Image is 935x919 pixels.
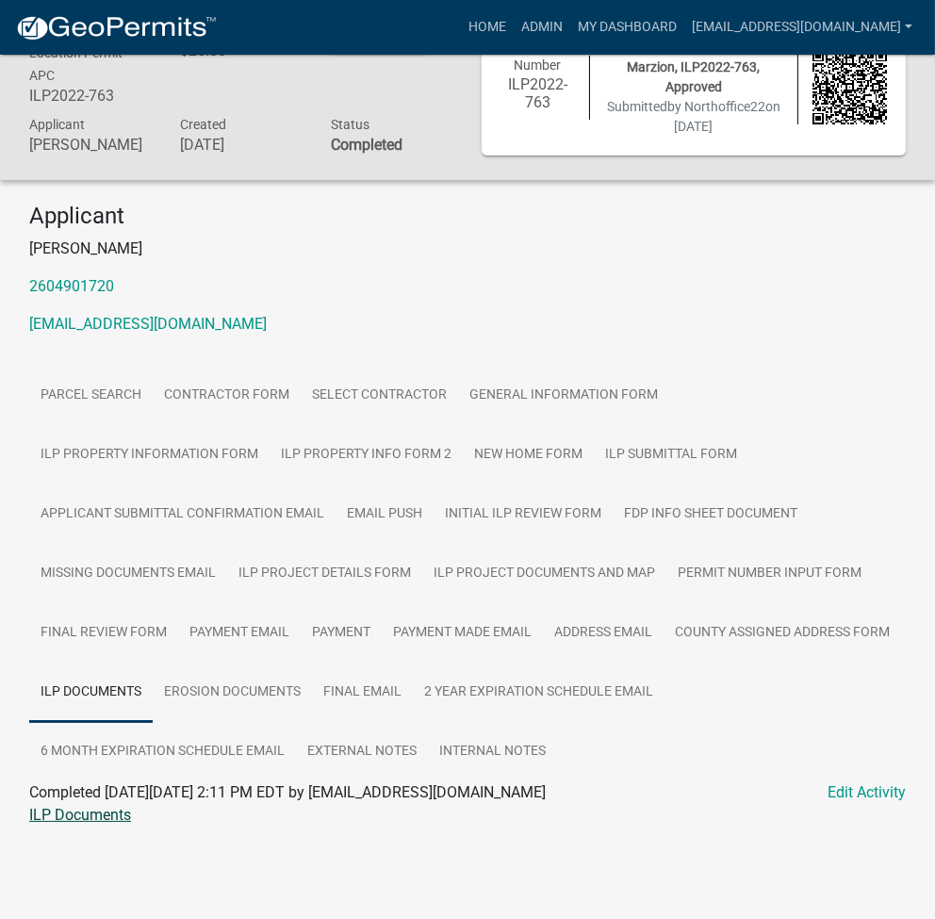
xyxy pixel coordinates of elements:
a: Address Email [543,603,664,664]
h6: [PERSON_NAME] [29,136,152,154]
a: FDP INFO Sheet Document [613,484,809,545]
a: [EMAIL_ADDRESS][DOMAIN_NAME] [684,9,920,45]
a: Internal Notes [428,722,557,782]
a: Email Push [336,484,434,545]
img: QR code [812,50,887,124]
a: Permit Number Input Form [666,544,873,604]
span: Applicant [29,117,85,132]
a: ILP Documents [29,663,153,723]
a: [EMAIL_ADDRESS][DOMAIN_NAME] [29,315,267,333]
a: Payment Made Email [382,603,543,664]
span: by Northoffice22 [667,99,765,114]
a: Payment Email [178,603,301,664]
a: Parcel search [29,366,153,426]
a: Initial ILP Review Form [434,484,613,545]
span: Number [515,57,562,73]
a: 6 Month Expiration Schedule Email [29,722,296,782]
h6: [DATE] [180,136,303,154]
a: 2 Year Expiration Schedule Email [413,663,664,723]
a: ILP Documents [29,806,131,824]
a: ILP Project Documents and Map [422,544,666,604]
a: External Notes [296,722,428,782]
a: Applicant Submittal Confirmation Email [29,484,336,545]
span: Completed [DATE][DATE] 2:11 PM EDT by [EMAIL_ADDRESS][DOMAIN_NAME] [29,783,546,801]
span: Submitted on [DATE] [607,99,780,134]
a: Final Email [312,663,413,723]
a: General Information Form [458,366,669,426]
p: [PERSON_NAME] [29,238,906,260]
h4: Applicant [29,203,906,230]
a: County Assigned Address Form [664,603,901,664]
a: Missing Documents Email [29,544,227,604]
span: Status [331,117,369,132]
a: ILP Property Info Form 2 [270,425,463,485]
a: Admin [514,9,570,45]
a: Home [461,9,514,45]
h6: ILP2022-763 [500,75,575,111]
strong: Completed [331,136,402,154]
a: Final Review Form [29,603,178,664]
a: Payment [301,603,382,664]
a: 2604901720 [29,277,114,295]
a: Contractor Form [153,366,301,426]
a: ILP Property Information Form [29,425,270,485]
a: ILP Submittal Form [594,425,748,485]
a: Erosion Documents [153,663,312,723]
a: My Dashboard [570,9,684,45]
a: ILP Project Details Form [227,544,422,604]
a: Select contractor [301,366,458,426]
span: MS, [PHONE_NUMBER], , Marzion, ILP2022-763, Approved [622,40,766,94]
span: Created [180,117,226,132]
a: New Home Form [463,425,594,485]
a: Edit Activity [828,781,906,804]
h6: ILP2022-763 [29,87,152,105]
